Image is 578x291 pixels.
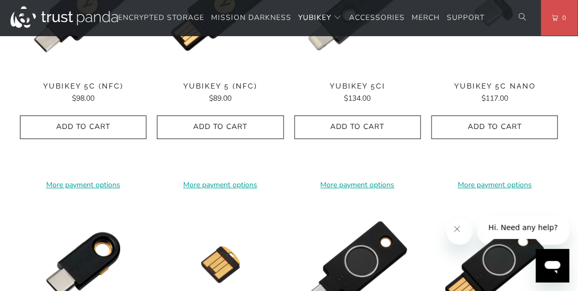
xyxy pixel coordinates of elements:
[295,179,421,191] a: More payment options
[157,115,283,139] button: Add to Cart
[443,123,547,132] span: Add to Cart
[349,13,405,23] span: Accessories
[168,123,272,132] span: Add to Cart
[481,93,508,103] span: $117.00
[344,93,371,103] span: $134.00
[477,216,570,245] iframe: Message from company
[559,12,567,24] span: 0
[157,82,283,91] span: YubiKey 5 (NFC)
[432,179,558,191] a: More payment options
[20,115,146,139] button: Add to Cart
[31,123,135,132] span: Add to Cart
[432,115,558,139] button: Add to Cart
[306,123,410,132] span: Add to Cart
[20,179,146,191] a: More payment options
[295,82,421,91] span: YubiKey 5Ci
[295,115,421,139] button: Add to Cart
[536,249,570,283] iframe: Button to launch messaging window
[157,82,283,105] a: YubiKey 5 (NFC) $89.00
[412,6,440,30] a: Merch
[432,82,558,105] a: YubiKey 5C Nano $117.00
[211,6,291,30] a: Mission Darkness
[447,219,473,245] iframe: Close message
[298,13,331,23] span: YubiKey
[20,82,146,91] span: YubiKey 5C (NFC)
[10,6,118,28] img: Trust Panda Australia
[118,6,204,30] a: Encrypted Storage
[432,82,558,91] span: YubiKey 5C Nano
[298,6,342,30] summary: YubiKey
[72,93,94,103] span: $98.00
[118,6,485,30] nav: Translation missing: en.navigation.header.main_nav
[209,93,232,103] span: $89.00
[20,82,146,105] a: YubiKey 5C (NFC) $98.00
[349,6,405,30] a: Accessories
[157,179,283,191] a: More payment options
[447,6,485,30] a: Support
[447,13,485,23] span: Support
[295,82,421,105] a: YubiKey 5Ci $134.00
[118,13,204,23] span: Encrypted Storage
[412,13,440,23] span: Merch
[211,13,291,23] span: Mission Darkness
